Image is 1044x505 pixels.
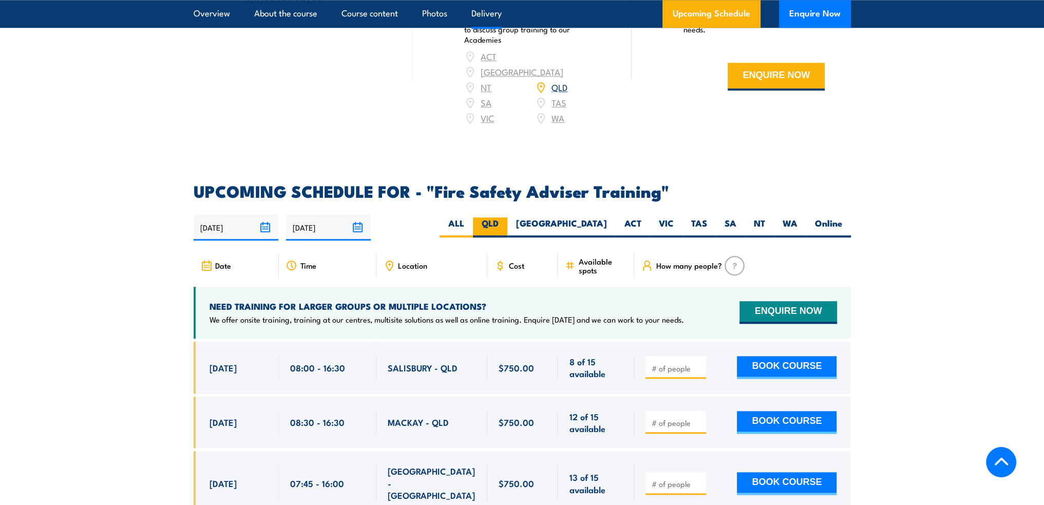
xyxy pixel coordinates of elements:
span: SALISBURY - QLD [388,362,458,373]
span: 12 of 15 available [569,410,623,435]
label: NT [745,217,774,237]
span: 08:30 - 16:30 [290,416,345,428]
span: 8 of 15 available [569,356,623,380]
span: Time [300,261,316,270]
span: Date [215,261,231,270]
button: ENQUIRE NOW [739,301,837,324]
input: # of people [651,418,703,428]
label: SA [716,217,745,237]
input: # of people [651,479,703,489]
label: ACT [616,217,650,237]
span: $750.00 [499,416,534,428]
label: TAS [682,217,716,237]
span: Location [398,261,427,270]
span: Cost [509,261,524,270]
p: We offer onsite training, training at our centres, multisite solutions as well as online training... [210,314,684,325]
label: VIC [650,217,682,237]
span: 13 of 15 available [569,471,623,495]
label: Online [806,217,851,237]
button: BOOK COURSE [737,472,837,495]
button: BOOK COURSE [737,411,837,434]
span: Available spots [578,257,627,274]
span: [DATE] [210,362,237,373]
p: Book your training now or enquire [DATE] to discuss group training to our Academies [464,14,606,45]
button: BOOK COURSE [737,356,837,379]
a: QLD [552,81,567,93]
span: How many people? [656,261,722,270]
label: WA [774,217,806,237]
span: $750.00 [499,477,534,489]
span: $750.00 [499,362,534,373]
span: [DATE] [210,416,237,428]
input: To date [286,214,371,240]
span: [DATE] [210,477,237,489]
span: [GEOGRAPHIC_DATA] - [GEOGRAPHIC_DATA] [388,465,476,501]
button: ENQUIRE NOW [728,63,825,90]
label: ALL [440,217,473,237]
span: MACKAY - QLD [388,416,449,428]
label: [GEOGRAPHIC_DATA] [507,217,616,237]
label: QLD [473,217,507,237]
span: 08:00 - 16:30 [290,362,345,373]
h2: UPCOMING SCHEDULE FOR - "Fire Safety Adviser Training" [194,183,851,198]
span: 07:45 - 16:00 [290,477,344,489]
h4: NEED TRAINING FOR LARGER GROUPS OR MULTIPLE LOCATIONS? [210,301,684,312]
input: # of people [651,363,703,373]
input: From date [194,214,278,240]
